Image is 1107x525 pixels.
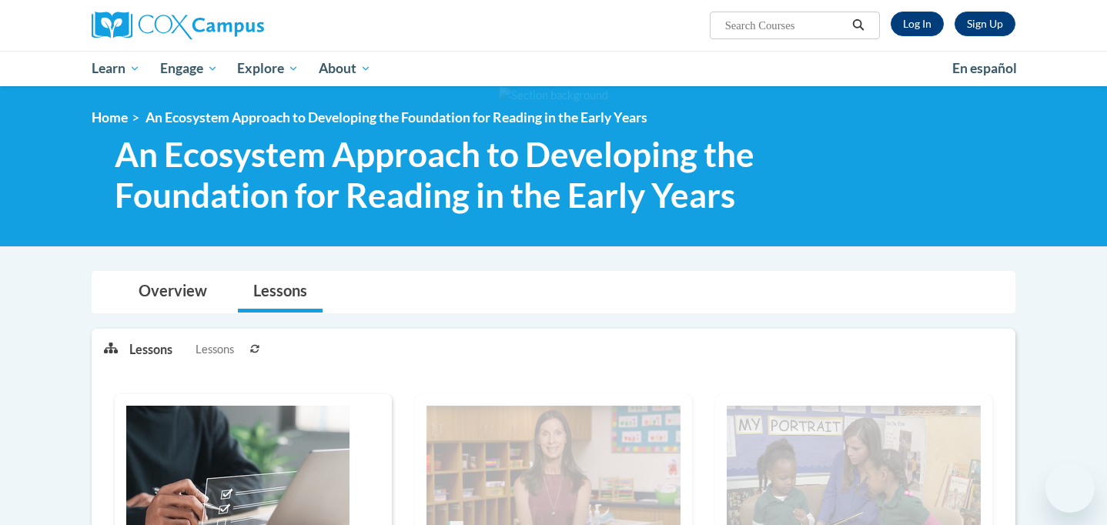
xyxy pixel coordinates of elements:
[115,134,802,216] span: An Ecosystem Approach to Developing the Foundation for Reading in the Early Years
[150,51,228,86] a: Engage
[309,51,381,86] a: About
[123,272,222,313] a: Overview
[847,16,870,35] button: Search
[1045,463,1095,513] iframe: Button to launch messaging window
[129,341,172,358] p: Lessons
[499,87,608,104] img: Section background
[92,12,264,39] img: Cox Campus
[237,59,299,78] span: Explore
[196,341,234,358] span: Lessons
[92,59,140,78] span: Learn
[145,109,647,125] span: An Ecosystem Approach to Developing the Foundation for Reading in the Early Years
[92,109,128,125] a: Home
[227,51,309,86] a: Explore
[955,12,1015,36] a: Register
[69,51,1038,86] div: Main menu
[942,52,1027,85] a: En español
[238,272,323,313] a: Lessons
[92,12,384,39] a: Cox Campus
[952,60,1017,76] span: En español
[82,51,150,86] a: Learn
[724,16,847,35] input: Search Courses
[891,12,944,36] a: Log In
[160,59,218,78] span: Engage
[319,59,371,78] span: About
